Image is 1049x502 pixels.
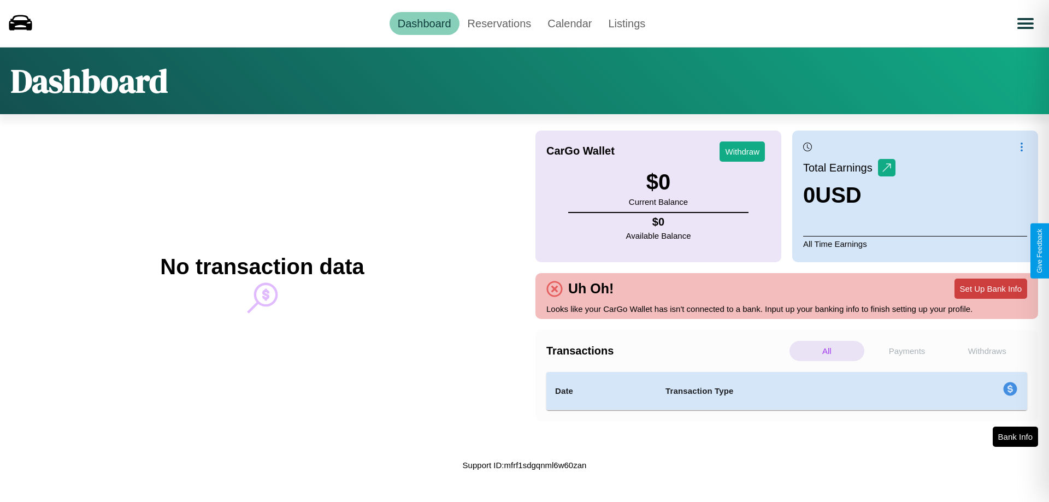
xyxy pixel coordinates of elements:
h3: 0 USD [803,183,895,208]
h4: CarGo Wallet [546,145,615,157]
a: Dashboard [390,12,459,35]
h2: No transaction data [160,255,364,279]
button: Withdraw [720,141,765,162]
h4: Transaction Type [665,385,914,398]
p: All Time Earnings [803,236,1027,251]
h3: $ 0 [629,170,688,194]
div: Give Feedback [1036,229,1044,273]
p: Total Earnings [803,158,878,178]
button: Set Up Bank Info [954,279,1027,299]
table: simple table [546,372,1027,410]
h4: Date [555,385,648,398]
p: Withdraws [950,341,1024,361]
p: All [789,341,864,361]
p: Payments [870,341,945,361]
p: Current Balance [629,194,688,209]
button: Bank Info [993,427,1038,447]
h4: $ 0 [626,216,691,228]
a: Calendar [539,12,600,35]
a: Listings [600,12,653,35]
h1: Dashboard [11,58,168,103]
button: Open menu [1010,8,1041,39]
a: Reservations [459,12,540,35]
h4: Transactions [546,345,787,357]
h4: Uh Oh! [563,281,619,297]
p: Looks like your CarGo Wallet has isn't connected to a bank. Input up your banking info to finish ... [546,302,1027,316]
p: Support ID: mfrf1sdgqnml6w60zan [463,458,587,473]
p: Available Balance [626,228,691,243]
